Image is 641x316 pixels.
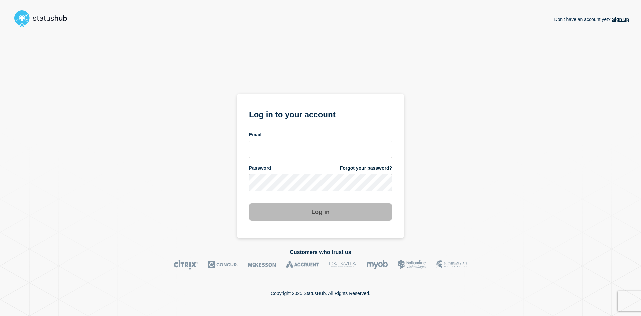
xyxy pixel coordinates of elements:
img: DataVita logo [329,260,356,270]
img: MSU logo [436,260,467,270]
input: email input [249,141,392,158]
span: Password [249,165,271,171]
h2: Customers who trust us [12,249,629,255]
img: McKesson logo [248,260,276,270]
img: myob logo [366,260,388,270]
button: Log in [249,203,392,221]
img: Concur logo [208,260,238,270]
span: Email [249,132,261,138]
input: password input [249,174,392,191]
img: Accruent logo [286,260,319,270]
a: Sign up [611,17,629,22]
p: Copyright 2025 StatusHub. All Rights Reserved. [271,291,370,296]
h1: Log in to your account [249,108,392,120]
img: Bottomline logo [398,260,426,270]
a: Forgot your password? [340,165,392,171]
p: Don't have an account yet? [554,11,629,27]
img: StatusHub logo [12,8,75,29]
img: Citrix logo [174,260,198,270]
